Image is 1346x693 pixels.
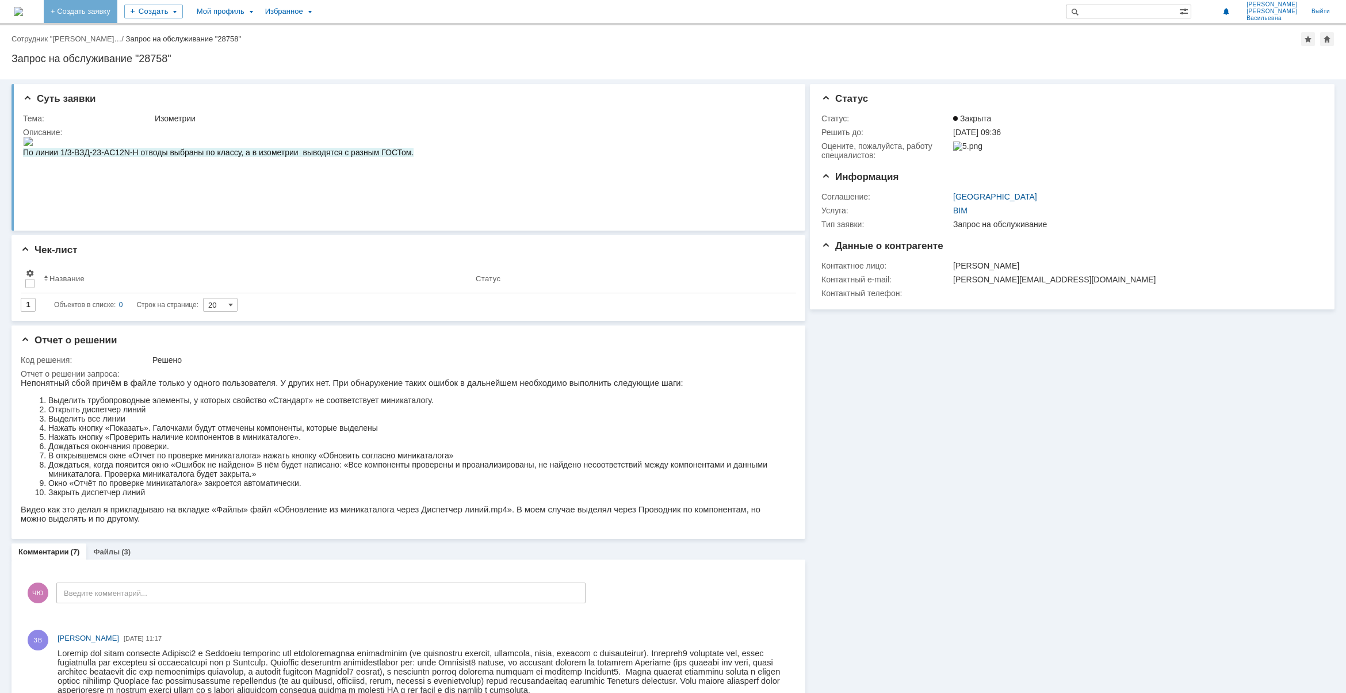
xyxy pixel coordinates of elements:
i: Строк на странице: [54,298,198,312]
li: "\\runofsv0001\sapr$\OP\Workspaces\GM\WorkSets\UKL_3770\Standards\OpenPlant\Schemas\OpenPlant_3D.... [28,106,724,116]
div: Добавить в избранное [1301,32,1315,46]
div: Контактное лицо: [821,261,951,270]
a: Перейти на домашнюю страницу [14,7,23,16]
li: В открывшемся окне «Отчет по проверке миникаталога» нажать кнопку «Обновить согласно миникаталога» [28,72,767,82]
div: Статус [476,274,500,283]
div: (3) [121,547,131,556]
a: Сотрудник "[PERSON_NAME]… [12,35,121,43]
span: [DATE] 09:36 [953,128,1001,137]
span: OPM_SPECVALIDATION_ATTRIBUTESTOCHECK свойство [47,9,330,19]
div: Отчет о решении запроса: [21,369,789,378]
div: Тема: [23,114,152,123]
span: [PERSON_NAME] [1246,1,1298,8]
span: Суть заявки [23,93,95,104]
span: [DATE] [124,635,144,642]
div: Oцените, пожалуйста, работу специалистов: [821,141,951,160]
div: Решено [152,355,786,365]
li: Открыть диспетчер линий [28,26,767,36]
li: Дождаться, когда появится окно «Ошибок не найдено» В нём будет написано: «Все компоненты проверен... [28,82,767,100]
span: Данные о контрагенте [821,240,943,251]
li: Дождаться окончания проверки. [28,63,767,72]
li: Нажать кнопку «Проверить наличие компонентов в миникаталоге». [28,54,767,63]
li: "\\runofsv0001\sapr$\OP\Workspaces\GM\WorkSets\UKL_3770\Standards\OpenPlant\Reports\Настройки отч... [28,79,724,88]
div: Описание: [23,128,789,137]
div: Изометрии [155,114,786,123]
a: [GEOGRAPHIC_DATA] [953,192,1037,201]
th: Название [39,264,471,293]
div: Код решения: [21,355,150,365]
div: [PERSON_NAME] [953,261,1316,270]
a: Комментарии [18,547,69,556]
div: Решить до: [821,128,951,137]
li: "\\runofsv0001\sapr$\OP\Workspaces\GM\WorkSets\UKL_3770\Standards\OpenPlant\Schemas\OpenPlant_3D_... [28,97,724,106]
div: Контактный телефон: [821,289,951,298]
a: Файлы [93,547,120,556]
div: Сделать домашней страницей [1320,32,1334,46]
li: Выделить трубопроводные элементы, у которых свойство «Стандарт» не соответствует миникаталогу. [28,17,767,26]
span: ЧЮ [28,583,48,603]
span: Настройки [25,269,35,278]
div: Контактный e-mail: [821,275,951,284]
img: 5.png [953,141,982,151]
div: [PERSON_NAME][EMAIL_ADDRESS][DOMAIN_NAME] [953,275,1316,284]
span: Васильевна [1246,15,1298,22]
div: 0 [119,298,123,312]
span: [PERSON_NAME] [1246,8,1298,15]
div: Запрос на обслуживание [953,220,1316,229]
span: 11:17 [146,635,162,642]
li: "\\runofsv0001\sapr$\OP\Workspaces\GM\WorkSets\UKL_3770\Standards\OpenPlant\Reports\spec_opm.mdb" [28,70,724,79]
span: Чек-лист [21,244,78,255]
div: Статус: [821,114,951,123]
span: Расширенный поиск [1179,5,1191,16]
div: Название [49,274,85,283]
div: Запрос на обслуживание "28758" [12,53,1334,64]
span: [PERSON_NAME] [58,634,119,642]
li: Закрыть диспетчер линий [28,109,767,118]
li: Окно «Отчёт по проверке миникаталога» закроется автоматически. [28,100,767,109]
li: Нажать кнопку «Показать». Галочками будут отмечены компоненты, которые выделены [28,45,767,54]
span: STANDARD [283,9,330,19]
span: Статус [821,93,868,104]
img: logo [14,7,23,16]
div: Тип заявки: [821,220,951,229]
span: Закрыта [953,114,991,123]
div: Соглашение: [821,192,951,201]
span: Отчет о решении [21,335,117,346]
a: [PERSON_NAME] [58,633,119,644]
th: Статус [471,264,787,293]
span: Информация [821,171,898,182]
div: Создать [124,5,183,18]
span: Объектов в списке: [54,301,116,309]
a: BIM [953,206,968,215]
div: (7) [71,547,80,556]
div: / [12,35,126,43]
li: Выделить все линии [28,36,767,45]
div: Услуга: [821,206,951,215]
div: Запрос на обслуживание "28758" [126,35,242,43]
li: "\\runofsv0001\sapr$\OP\Workspaces\GM\WorkSets\UKL_3770\Standards\OpenPlant\Schemas\OpenPlant_3D_... [28,88,724,97]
